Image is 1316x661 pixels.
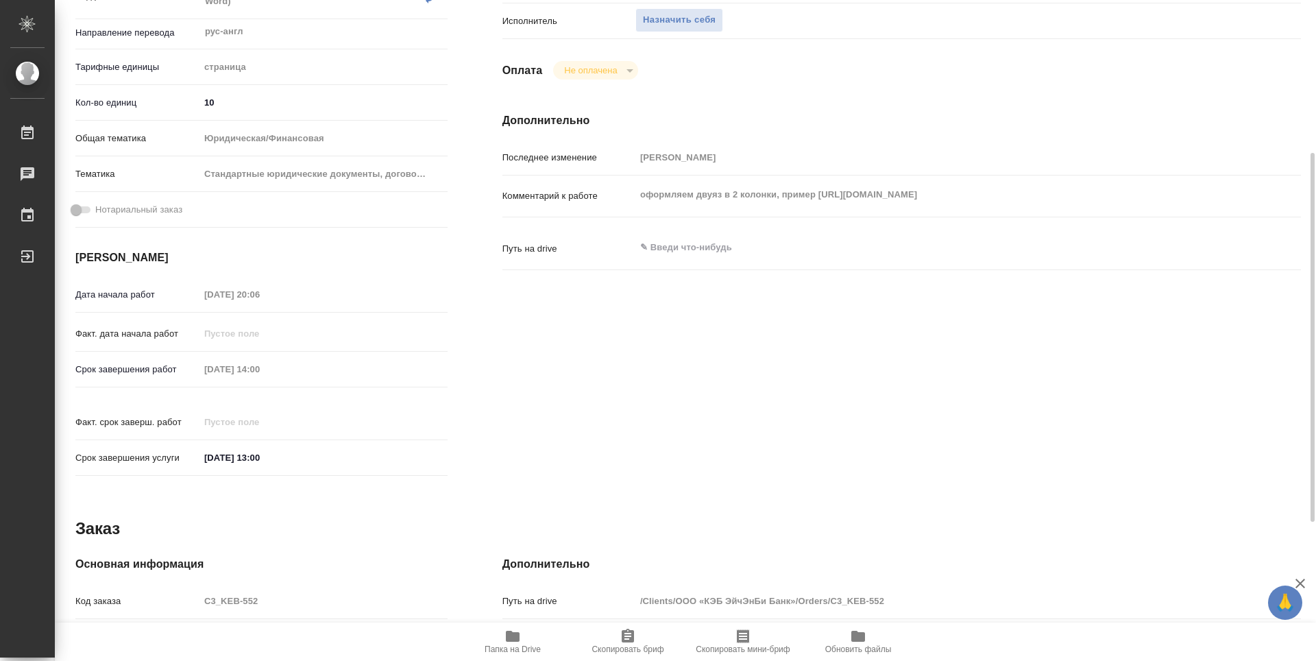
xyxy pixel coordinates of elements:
[75,363,199,376] p: Срок завершения работ
[455,623,570,661] button: Папка на Drive
[502,594,635,608] p: Путь на drive
[199,591,448,611] input: Пустое поле
[199,448,319,468] input: ✎ Введи что-нибудь
[95,203,182,217] span: Нотариальный заказ
[199,359,319,379] input: Пустое поле
[635,8,723,32] button: Назначить себя
[199,412,319,432] input: Пустое поле
[199,163,448,186] div: Стандартные юридические документы, договоры, уставы
[570,623,685,661] button: Скопировать бриф
[635,183,1234,206] textarea: оформляем двуяз в 2 колонки, пример [URL][DOMAIN_NAME]
[553,61,637,80] div: Не оплачена
[643,12,716,28] span: Назначить себя
[75,96,199,110] p: Кол-во единиц
[635,591,1234,611] input: Пустое поле
[825,645,892,654] span: Обновить файлы
[75,451,199,465] p: Срок завершения услуги
[502,112,1301,129] h4: Дополнительно
[502,14,635,28] p: Исполнитель
[75,556,448,573] h4: Основная информация
[75,327,199,341] p: Факт. дата начала работ
[199,285,319,304] input: Пустое поле
[75,26,199,40] p: Направление перевода
[75,288,199,302] p: Дата начала работ
[801,623,916,661] button: Обновить файлы
[592,645,663,654] span: Скопировать бриф
[199,127,448,150] div: Юридическая/Финансовая
[502,189,635,203] p: Комментарий к работе
[502,556,1301,573] h4: Дополнительно
[199,93,448,112] input: ✎ Введи что-нибудь
[1274,588,1297,617] span: 🙏
[75,60,199,74] p: Тарифные единицы
[75,132,199,145] p: Общая тематика
[635,147,1234,167] input: Пустое поле
[502,62,543,79] h4: Оплата
[696,645,790,654] span: Скопировать мини-бриф
[199,56,448,79] div: страница
[560,64,621,76] button: Не оплачена
[75,416,199,429] p: Факт. срок заверш. работ
[75,518,120,540] h2: Заказ
[485,645,541,654] span: Папка на Drive
[199,324,319,344] input: Пустое поле
[685,623,801,661] button: Скопировать мини-бриф
[75,167,199,181] p: Тематика
[75,594,199,608] p: Код заказа
[1268,586,1302,620] button: 🙏
[75,250,448,266] h4: [PERSON_NAME]
[502,151,635,165] p: Последнее изменение
[502,242,635,256] p: Путь на drive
